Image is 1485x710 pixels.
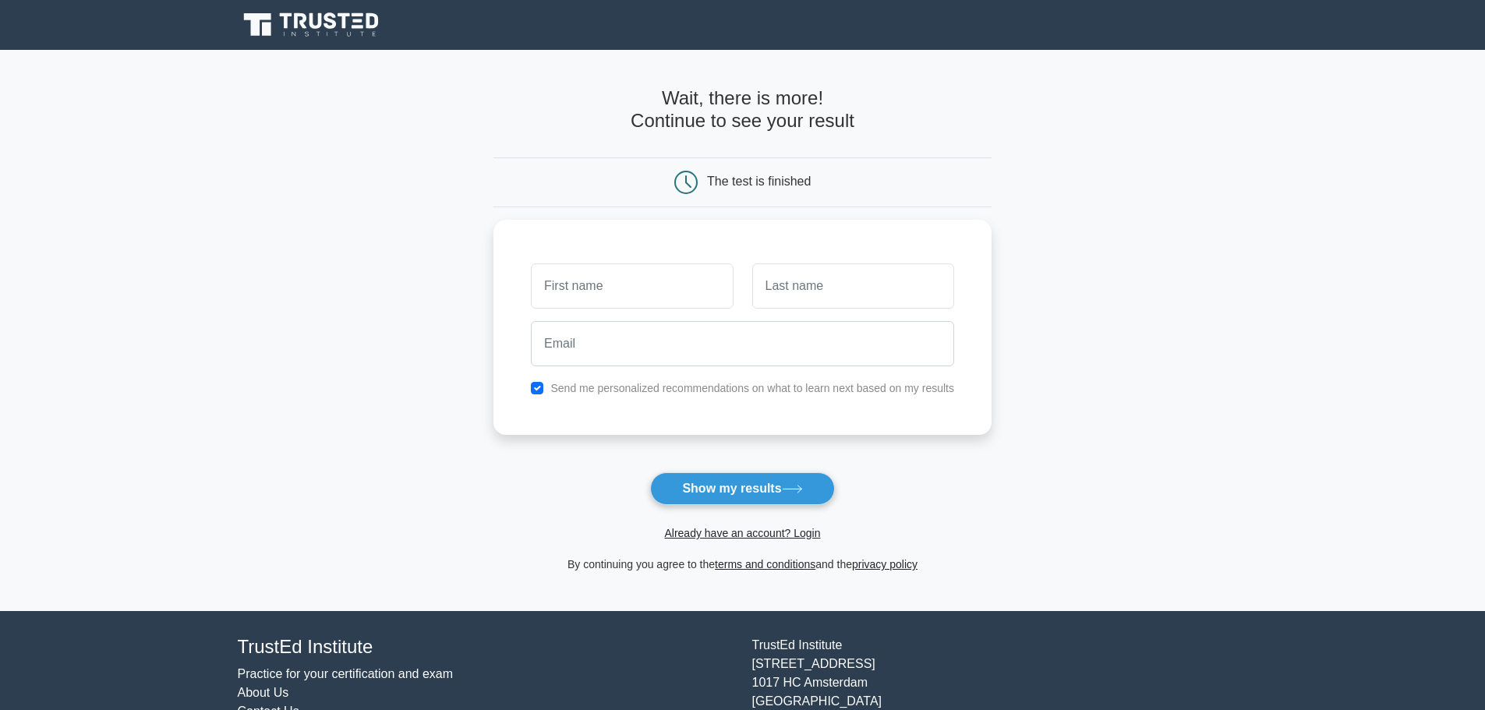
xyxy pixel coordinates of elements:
h4: TrustEd Institute [238,636,734,659]
input: Email [531,321,954,366]
input: First name [531,263,733,309]
button: Show my results [650,472,834,505]
input: Last name [752,263,954,309]
a: Practice for your certification and exam [238,667,454,680]
div: The test is finished [707,175,811,188]
a: About Us [238,686,289,699]
a: terms and conditions [715,558,815,570]
h4: Wait, there is more! Continue to see your result [493,87,992,132]
a: privacy policy [852,558,918,570]
a: Already have an account? Login [664,527,820,539]
div: By continuing you agree to the and the [484,555,1001,574]
label: Send me personalized recommendations on what to learn next based on my results [550,382,954,394]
